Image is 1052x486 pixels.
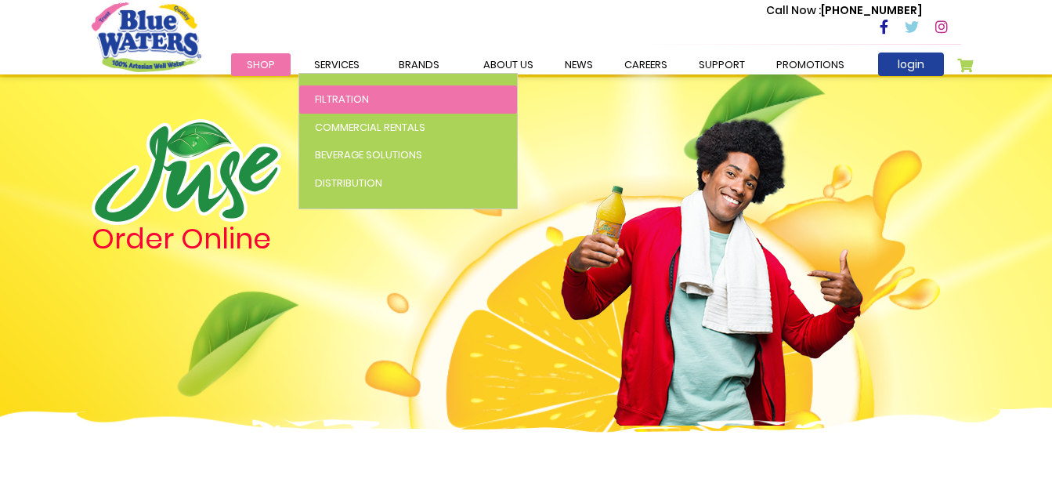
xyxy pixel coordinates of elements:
span: Brands [399,57,439,72]
a: Promotions [761,53,860,76]
img: man.png [559,90,865,426]
span: Call Now : [766,2,821,18]
span: Beverage Solutions [315,147,422,162]
img: logo [92,119,281,225]
a: News [549,53,609,76]
span: Commercial Rentals [315,120,425,135]
span: Shop [247,57,275,72]
span: Distribution [315,176,382,190]
p: [PHONE_NUMBER] [766,2,922,19]
a: about us [468,53,549,76]
a: careers [609,53,683,76]
span: Filtration [315,92,369,107]
span: Services [314,57,360,72]
a: login [878,53,944,76]
a: support [683,53,761,76]
h4: Order Online [92,225,440,253]
a: store logo [92,2,201,71]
